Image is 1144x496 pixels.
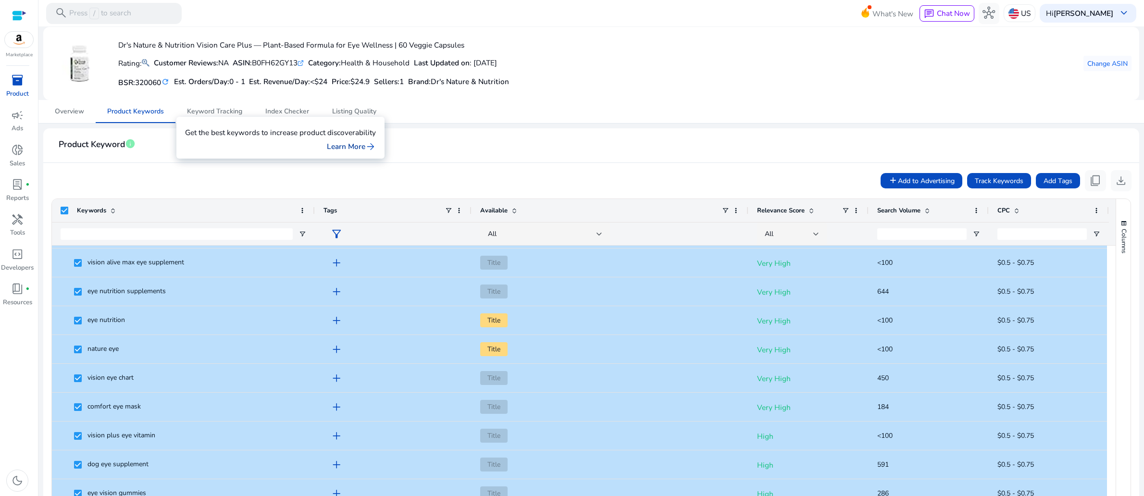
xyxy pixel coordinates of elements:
button: download [1111,170,1132,191]
a: Learn More [327,141,376,152]
span: Available [480,206,508,215]
span: Title [480,342,508,356]
span: / [89,8,99,19]
span: Title [480,285,508,298]
span: $0.5 - $0.75 [997,402,1034,411]
span: keyboard_arrow_down [1118,7,1130,19]
span: All [488,229,497,238]
span: 0 - 1 [229,76,245,87]
span: add [330,401,343,413]
p: High [757,426,860,446]
span: $0.5 - $0.75 [997,287,1034,296]
span: lab_profile [11,178,24,191]
div: NA [154,57,229,68]
span: handyman [11,213,24,226]
span: code_blocks [11,248,24,260]
p: Very High [757,253,860,273]
span: Title [480,371,508,385]
p: Product [6,89,29,99]
span: Relevance Score [757,206,805,215]
span: inventory_2 [11,74,24,87]
span: Keyword Tracking [187,108,242,115]
span: Product Keywords [107,108,164,115]
span: vision alive max eye supplement [87,258,184,267]
span: Add to Advertising [898,176,955,186]
img: 4177ud3iVrL._AC_US40_.jpg [62,46,98,82]
span: Brand [408,76,429,87]
span: $0.5 - $0.75 [997,345,1034,354]
button: Open Filter Menu [298,230,306,238]
b: [PERSON_NAME] [1054,8,1113,18]
p: Ads [12,124,23,134]
span: download [1115,174,1127,187]
span: Tags [323,206,337,215]
span: 184 [877,402,889,411]
button: Change ASIN [1083,56,1132,71]
input: CPC Filter Input [997,228,1087,240]
span: Keywords [77,206,106,215]
span: <100 [877,316,893,325]
span: add [330,257,343,269]
span: hub [982,7,995,19]
span: info [125,138,136,149]
input: Search Volume Filter Input [877,228,967,240]
span: dog eye supplement [87,459,149,469]
span: filter_alt [330,228,343,240]
img: amazon.svg [5,32,34,48]
h5: Price: [332,77,370,86]
span: Title [480,458,508,471]
span: 644 [877,287,889,296]
span: vision eye chart [87,373,134,382]
span: add [330,285,343,298]
span: eye nutrition supplements [87,286,166,296]
span: book_4 [11,283,24,295]
h4: Dr's Nature & Nutrition Vision Care Plus — Plant-Based Formula for Eye Wellness | 60 Veggie Capsules [118,41,509,50]
span: Chat Now [937,8,970,18]
span: <100 [877,345,893,354]
span: 1 [399,76,404,87]
span: $0.5 - $0.75 [997,258,1034,267]
span: campaign [11,109,24,122]
span: 450 [877,373,889,383]
p: Resources [3,298,32,308]
span: <$24 [310,76,327,87]
div: : [DATE] [414,57,497,68]
p: Tools [10,228,25,238]
p: US [1021,5,1031,22]
h5: Est. Orders/Day: [174,77,245,86]
span: vision plus eye vitamin [87,431,155,440]
span: $0.5 - $0.75 [997,460,1034,469]
button: Add Tags [1036,173,1080,188]
h5: : [408,77,509,86]
b: Category: [308,58,341,68]
span: $24.9 [350,76,370,87]
span: add [330,343,343,356]
button: Track Keywords [967,173,1031,188]
span: add [330,459,343,471]
span: 591 [877,460,889,469]
span: Title [480,313,508,327]
p: Hi [1046,10,1113,17]
input: Keywords Filter Input [61,228,293,240]
span: add [330,430,343,442]
span: Title [480,400,508,414]
span: arrow_forward [365,141,376,152]
span: Title [480,256,508,270]
span: CPC [997,206,1010,215]
button: Add to Advertising [881,173,962,188]
span: $0.5 - $0.75 [997,431,1034,440]
span: Columns [1119,229,1128,253]
img: us.svg [1008,8,1019,19]
p: Sales [10,159,25,169]
span: Dr's Nature & Nutrition [431,76,509,87]
p: Reports [6,194,29,203]
button: chatChat Now [920,5,974,22]
span: <100 [877,431,893,440]
span: content_copy [1089,174,1102,187]
span: Title [480,429,508,443]
h5: Est. Revenue/Day: [249,77,327,86]
span: $0.5 - $0.75 [997,316,1034,325]
button: hub [979,3,1000,24]
b: ASIN: [233,58,252,68]
span: nature eye [87,344,119,353]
